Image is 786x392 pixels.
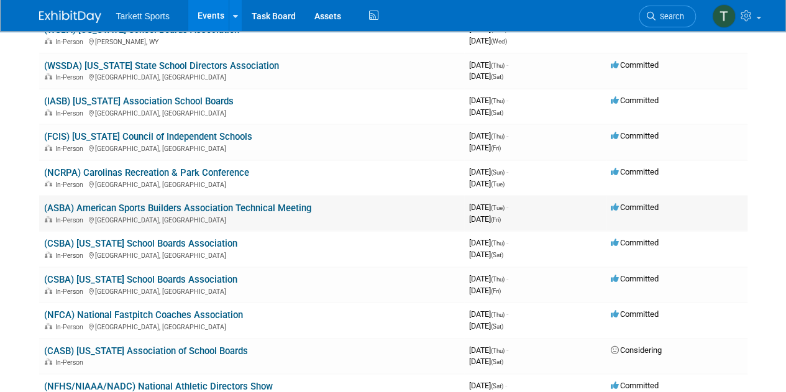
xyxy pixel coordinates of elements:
a: (NCRPA) Carolinas Recreation & Park Conference [44,167,249,178]
span: In-Person [55,181,87,189]
span: In-Person [55,216,87,224]
span: [DATE] [469,250,503,259]
span: [DATE] [469,96,508,105]
span: Considering [611,345,662,355]
span: (Thu) [491,311,505,318]
span: In-Person [55,38,87,46]
div: [GEOGRAPHIC_DATA], [GEOGRAPHIC_DATA] [44,107,459,117]
span: (Tue) [491,204,505,211]
span: [DATE] [469,167,508,176]
span: [DATE] [469,131,508,140]
span: (Thu) [491,133,505,140]
span: [DATE] [469,286,501,295]
img: In-Person Event [45,145,52,151]
img: In-Person Event [45,73,52,80]
span: (Sat) [491,323,503,330]
span: (Thu) [491,98,505,104]
span: Committed [611,60,659,70]
span: Tarkett Sports [116,11,170,21]
span: In-Person [55,358,87,367]
span: [DATE] [469,381,507,390]
img: In-Person Event [45,109,52,116]
span: [DATE] [469,214,501,224]
img: Tom Breuer [712,4,736,28]
span: (Fri) [491,145,501,152]
span: - [506,274,508,283]
span: (Fri) [491,288,501,294]
span: [DATE] [469,357,503,366]
span: - [506,345,508,355]
a: (NFCA) National Fastpitch Coaches Association [44,309,243,321]
img: In-Person Event [45,181,52,187]
span: [DATE] [469,71,503,81]
a: (NFHS/NIAAA/NADC) National Athletic Directors Show [44,381,273,392]
a: (IASB) [US_STATE] Association School Boards [44,96,234,107]
span: [DATE] [469,345,508,355]
span: Committed [611,274,659,283]
span: [DATE] [469,60,508,70]
a: (CSBA) [US_STATE] School Boards Association [44,274,237,285]
span: Committed [611,131,659,140]
span: - [506,238,508,247]
span: [DATE] [469,143,501,152]
span: [DATE] [469,179,505,188]
span: In-Person [55,288,87,296]
span: (Thu) [491,347,505,354]
span: [DATE] [469,321,503,330]
span: (Thu) [491,276,505,283]
div: [GEOGRAPHIC_DATA], [GEOGRAPHIC_DATA] [44,321,459,331]
span: (Wed) [491,38,507,45]
span: (Tue) [491,181,505,188]
span: [DATE] [469,309,508,319]
span: (Sat) [491,358,503,365]
span: Committed [611,381,659,390]
span: (Sat) [491,109,503,116]
span: Committed [611,238,659,247]
div: [GEOGRAPHIC_DATA], [GEOGRAPHIC_DATA] [44,71,459,81]
span: [DATE] [469,203,508,212]
a: (FCIS) [US_STATE] Council of Independent Schools [44,131,252,142]
img: In-Person Event [45,38,52,44]
span: - [506,167,508,176]
span: - [506,96,508,105]
span: (Fri) [491,216,501,223]
span: - [505,381,507,390]
span: In-Person [55,252,87,260]
span: Committed [611,96,659,105]
a: (CSBA) [US_STATE] School Boards Association [44,238,237,249]
div: [GEOGRAPHIC_DATA], [GEOGRAPHIC_DATA] [44,179,459,189]
span: (Sat) [491,73,503,80]
span: Committed [611,309,659,319]
div: [GEOGRAPHIC_DATA], [GEOGRAPHIC_DATA] [44,286,459,296]
span: (Sat) [491,383,503,390]
span: [DATE] [469,36,507,45]
a: Search [639,6,696,27]
span: Committed [611,203,659,212]
a: (ASBA) American Sports Builders Association Technical Meeting [44,203,311,214]
span: In-Person [55,109,87,117]
span: [DATE] [469,238,508,247]
span: - [506,309,508,319]
span: In-Person [55,145,87,153]
div: [GEOGRAPHIC_DATA], [GEOGRAPHIC_DATA] [44,214,459,224]
img: In-Person Event [45,216,52,222]
img: In-Person Event [45,288,52,294]
span: Search [656,12,684,21]
span: - [506,60,508,70]
a: (WSSDA) [US_STATE] State School Directors Association [44,60,279,71]
span: [DATE] [469,107,503,117]
span: (Sun) [491,169,505,176]
span: In-Person [55,73,87,81]
img: In-Person Event [45,252,52,258]
span: - [506,203,508,212]
div: [GEOGRAPHIC_DATA], [GEOGRAPHIC_DATA] [44,143,459,153]
img: In-Person Event [45,358,52,365]
span: In-Person [55,323,87,331]
img: In-Person Event [45,323,52,329]
span: (Sat) [491,252,503,258]
span: (Thu) [491,240,505,247]
div: [PERSON_NAME], WY [44,36,459,46]
span: - [506,131,508,140]
span: Committed [611,167,659,176]
span: [DATE] [469,274,508,283]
